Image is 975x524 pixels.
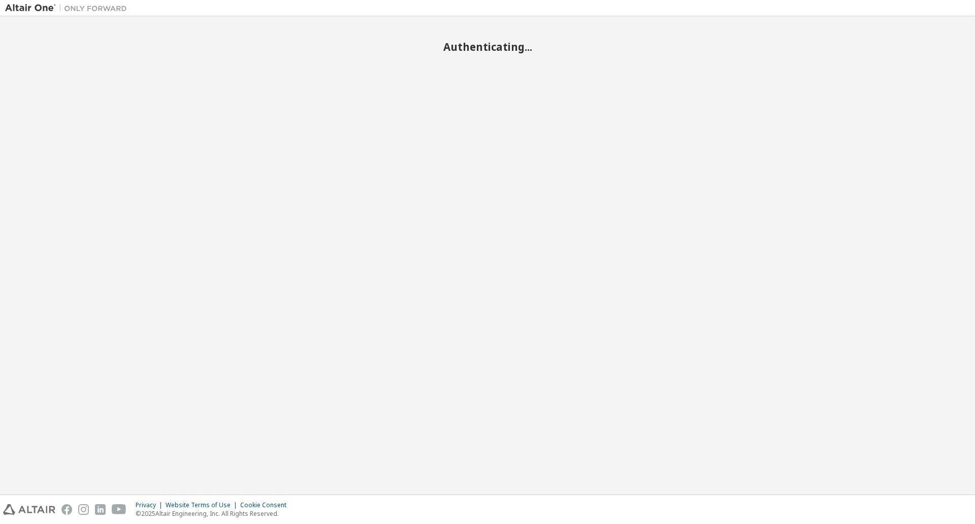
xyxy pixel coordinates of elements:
div: Website Terms of Use [166,501,240,509]
img: Altair One [5,3,132,13]
img: facebook.svg [61,504,72,515]
h2: Authenticating... [5,40,970,53]
p: © 2025 Altair Engineering, Inc. All Rights Reserved. [136,509,292,518]
img: instagram.svg [78,504,89,515]
div: Cookie Consent [240,501,292,509]
img: youtube.svg [112,504,126,515]
div: Privacy [136,501,166,509]
img: linkedin.svg [95,504,106,515]
img: altair_logo.svg [3,504,55,515]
